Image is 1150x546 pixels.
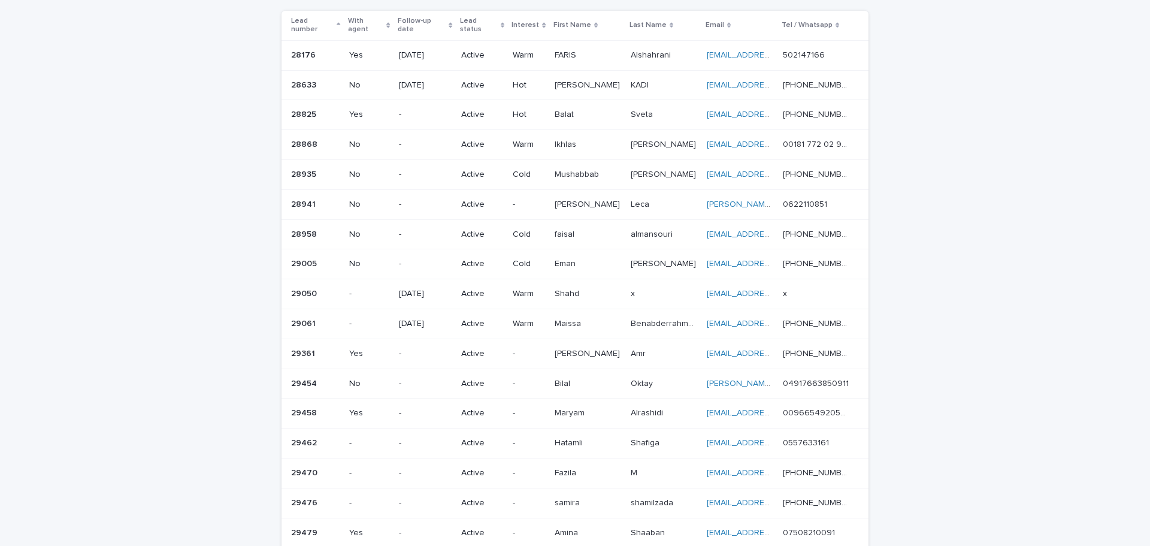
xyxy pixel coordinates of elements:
p: Yes [349,50,389,61]
tr: 2900529005 No-ActiveColdEmanEman [PERSON_NAME][PERSON_NAME] [EMAIL_ADDRESS][PERSON_NAME][DOMAIN_N... [282,249,868,279]
p: Maissa [555,316,583,329]
p: - [513,379,544,389]
p: Benabderrahmane [631,316,700,329]
p: Active [461,349,504,359]
p: Active [461,468,504,478]
p: 07508210091 [783,526,837,538]
p: Active [461,50,504,61]
tr: 2863328633 No[DATE]ActiveHot[PERSON_NAME][PERSON_NAME] KADIKADI [EMAIL_ADDRESS][DOMAIN_NAME] [PHO... [282,70,868,100]
p: - [513,438,544,448]
p: 28868 [291,137,320,150]
p: Alshahrani [631,48,673,61]
p: - [399,349,452,359]
a: [EMAIL_ADDRESS][DOMAIN_NAME] [707,319,842,328]
a: [EMAIL_ADDRESS][DOMAIN_NAME] [707,51,842,59]
p: - [513,200,544,210]
a: [PERSON_NAME][EMAIL_ADDRESS][DOMAIN_NAME] [707,200,907,209]
p: - [349,289,389,299]
p: - [349,498,389,508]
p: 29061 [291,316,318,329]
p: [PHONE_NUMBER] [783,316,852,329]
p: - [399,110,452,120]
p: Warm [513,319,544,329]
p: Active [461,438,504,448]
a: [EMAIL_ADDRESS][PERSON_NAME][DOMAIN_NAME] [707,140,907,149]
p: samira [555,496,582,508]
p: - [399,468,452,478]
tr: 2894128941 No-Active-[PERSON_NAME][PERSON_NAME] LecaLeca [PERSON_NAME][EMAIL_ADDRESS][DOMAIN_NAME... [282,189,868,219]
p: Active [461,498,504,508]
tr: 2906129061 -[DATE]ActiveWarmMaissaMaissa BenabderrahmaneBenabderrahmane [EMAIL_ADDRESS][DOMAIN_NA... [282,309,868,339]
p: 29458 [291,406,319,418]
p: 00966549205849 [783,406,852,418]
p: - [513,408,544,418]
a: [PERSON_NAME][EMAIL_ADDRESS][DOMAIN_NAME] [707,379,907,388]
tr: 2895828958 No-ActiveColdfaisalfaisal almansourialmansouri [EMAIL_ADDRESS][DOMAIN_NAME] [PHONE_NUM... [282,219,868,249]
tr: 2946229462 --Active-HatamliHatamli ShafigaShafiga [EMAIL_ADDRESS][DOMAIN_NAME] 05576331610557633161 [282,429,868,458]
p: No [349,379,389,389]
p: x [783,286,789,299]
p: Balat [555,107,576,120]
p: Fazila [555,466,579,478]
p: No [349,259,389,269]
p: 29479 [291,526,320,538]
p: Active [461,140,504,150]
p: 04917663850911 [783,376,851,389]
p: - [349,468,389,478]
p: faisal [555,227,577,240]
p: - [399,259,452,269]
p: Warm [513,289,544,299]
p: No [349,140,389,150]
p: [PERSON_NAME] [631,137,698,150]
a: [EMAIL_ADDRESS][DOMAIN_NAME] [707,529,842,537]
p: - [399,170,452,180]
p: [PHONE_NUMBER] [783,466,852,478]
p: [PHONE_NUMBER] [783,107,852,120]
p: [DATE] [399,319,452,329]
p: 28825 [291,107,319,120]
p: No [349,80,389,91]
p: - [399,230,452,240]
p: [PHONE_NUMBER] [783,257,852,269]
p: Warm [513,140,544,150]
p: 502147166 [783,48,827,61]
p: 29470 [291,466,320,478]
p: Shahd [555,286,582,299]
a: [EMAIL_ADDRESS][DOMAIN_NAME] [707,409,842,417]
p: 29050 [291,286,319,299]
p: [PERSON_NAME] [555,78,622,91]
p: [PERSON_NAME] [631,257,698,269]
p: Hot [513,80,544,91]
a: [EMAIL_ADDRESS][DOMAIN_NAME] [707,170,842,179]
tr: 2817628176 Yes[DATE]ActiveWarmFARISFARIS AlshahraniAlshahrani [EMAIL_ADDRESS][DOMAIN_NAME] 502147... [282,40,868,70]
p: Cold [513,230,544,240]
tr: 2936129361 Yes-Active-[PERSON_NAME][PERSON_NAME] AmrAmr [EMAIL_ADDRESS][DOMAIN_NAME] [PHONE_NUMBE... [282,339,868,369]
p: Cold [513,170,544,180]
p: Hot [513,110,544,120]
p: - [399,408,452,418]
p: 29476 [291,496,320,508]
p: Email [706,19,724,32]
tr: 2905029050 -[DATE]ActiveWarmShahdShahd xx [EMAIL_ADDRESS][DOMAIN_NAME] xx [282,279,868,309]
p: [PHONE_NUMBER] [783,346,852,359]
a: [EMAIL_ADDRESS][DOMAIN_NAME] [707,81,842,89]
tr: 2882528825 Yes-ActiveHotBalatBalat SvetaSveta [EMAIL_ADDRESS][DOMAIN_NAME] [PHONE_NUMBER][PHONE_N... [282,100,868,130]
a: [EMAIL_ADDRESS][DOMAIN_NAME] [707,110,842,119]
p: - [399,498,452,508]
p: - [399,200,452,210]
p: Mushabbab [555,167,601,180]
p: Leca [631,197,652,210]
p: [DATE] [399,289,452,299]
p: Sveta [631,107,655,120]
p: +994 51 280 08 09 [783,496,852,508]
p: Shaaban [631,526,667,538]
p: Oktay [631,376,655,389]
p: [PHONE_NUMBER] [783,78,852,91]
p: Maryam [555,406,587,418]
p: x [631,286,637,299]
p: No [349,230,389,240]
p: Follow-up date [398,14,446,37]
p: [DATE] [399,80,452,91]
p: Active [461,200,504,210]
p: - [399,528,452,538]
